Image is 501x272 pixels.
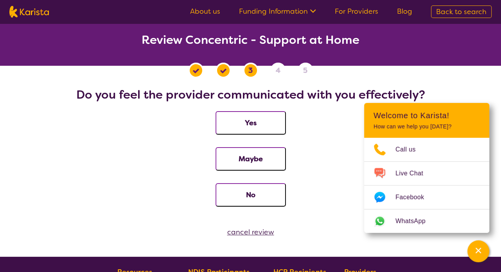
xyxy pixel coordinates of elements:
[9,33,492,47] h2: Review Concentric - Support at Home
[9,88,492,102] h2: Do you feel the provider communicated with you effectively?
[364,138,489,233] ul: Choose channel
[374,111,480,120] h2: Welcome to Karista!
[239,7,316,16] a: Funding Information
[467,240,489,262] button: Channel Menu
[397,7,412,16] a: Blog
[190,7,220,16] a: About us
[303,65,307,76] span: 5
[395,168,433,179] span: Live Chat
[395,191,433,203] span: Facebook
[431,5,492,18] a: Back to search
[215,183,286,207] button: No
[364,103,489,233] div: Channel Menu
[9,6,49,18] img: Karista logo
[215,111,286,135] button: Yes
[395,215,435,227] span: WhatsApp
[436,7,487,16] span: Back to search
[248,65,253,76] span: 3
[276,65,280,76] span: 4
[364,209,489,233] a: Web link opens in a new tab.
[395,144,425,155] span: Call us
[374,123,480,130] p: How can we help you [DATE]?
[335,7,378,16] a: For Providers
[215,147,286,171] button: Maybe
